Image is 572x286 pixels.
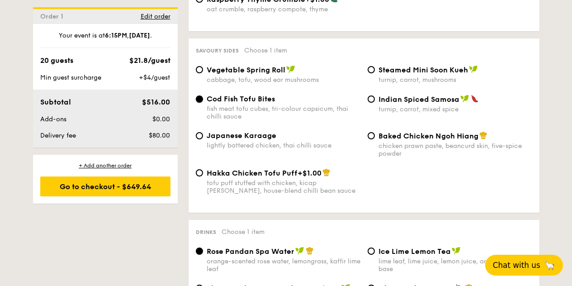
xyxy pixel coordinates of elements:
[207,5,360,13] div: oat crumble, raspberry compote, thyme
[298,169,321,177] span: +$1.00
[40,176,170,196] div: Go to checkout - $649.64
[149,132,170,139] span: $80.00
[479,131,487,139] img: icon-chef-hat.a58ddaea.svg
[207,76,360,84] div: cabbage, tofu, wood ear mushrooms
[207,95,275,103] span: Cod Fish Tofu Bites
[207,131,276,140] span: Japanese Karaage
[196,169,203,176] input: Hakka Chicken Tofu Puff+$1.00tofu puff stuffed with chicken, kicap [PERSON_NAME], house-blend chi...
[207,66,285,74] span: Vegetable Spring Roll
[378,132,478,140] span: Baked Chicken Ngoh Hiang
[452,247,461,255] img: icon-vegan.f8ff3823.svg
[196,48,239,54] span: Savoury sides
[368,95,375,103] input: Indian Spiced Samosaturnip, carrot, mixed spice
[196,66,203,73] input: Vegetable Spring Rollcabbage, tofu, wood ear mushrooms
[368,66,375,73] input: Steamed Mini Soon Kuehturnip, carrot, mushrooms
[40,132,76,139] span: Delivery fee
[286,65,295,73] img: icon-vegan.f8ff3823.svg
[207,169,298,177] span: Hakka Chicken Tofu Puff
[141,13,170,20] span: Edit order
[378,76,532,84] div: turnip, carrot, mushrooms
[40,13,67,20] span: Order 1
[368,132,375,139] input: Baked Chicken Ngoh Hiangchicken prawn paste, beancurd skin, five-spice powder
[378,247,451,256] span: Ice Lime Lemon Tea
[207,179,360,195] div: tofu puff stuffed with chicken, kicap [PERSON_NAME], house-blend chilli bean sauce
[378,142,532,157] div: chicken prawn paste, beancurd skin, five-spice powder
[142,98,170,106] span: $516.00
[129,55,170,66] div: $21.8/guest
[207,257,360,273] div: orange-scented rose water, lemongrass, kaffir lime leaf
[485,255,563,276] button: Chat with us🦙
[460,95,469,103] img: icon-vegan.f8ff3823.svg
[40,55,73,66] div: 20 guests
[40,115,66,123] span: Add-ons
[207,247,294,256] span: Rose Pandan Spa Water
[196,95,203,103] input: Cod Fish Tofu Bitesfish meat tofu cubes, tri-colour capsicum, thai chilli sauce
[40,98,71,106] span: Subtotal
[378,95,459,104] span: Indian Spiced Samosa
[196,248,203,255] input: Rose Pandan Spa Waterorange-scented rose water, lemongrass, kaffir lime leaf
[105,32,127,39] strong: 6:15PM
[295,247,304,255] img: icon-vegan.f8ff3823.svg
[471,95,479,103] img: icon-spicy.37a8142b.svg
[40,162,170,169] div: + Add another order
[378,257,532,273] div: lime leaf, lime juice, lemon juice, aromatic tea base
[306,247,314,255] img: icon-chef-hat.a58ddaea.svg
[196,229,216,235] span: Drinks
[152,115,170,123] span: $0.00
[544,260,555,271] span: 🦙
[244,47,287,54] span: Choose 1 item
[378,66,468,74] span: Steamed Mini Soon Kueh
[378,105,532,113] div: turnip, carrot, mixed spice
[139,74,170,81] span: +$4/guest
[207,142,360,149] div: lightly battered chicken, thai chilli sauce
[196,132,203,139] input: Japanese Karaagelightly battered chicken, thai chilli sauce
[222,228,265,236] span: Choose 1 item
[469,65,478,73] img: icon-vegan.f8ff3823.svg
[493,261,540,270] span: Chat with us
[368,248,375,255] input: Ice Lime Lemon Tealime leaf, lime juice, lemon juice, aromatic tea base
[207,105,360,120] div: fish meat tofu cubes, tri-colour capsicum, thai chilli sauce
[40,74,101,81] span: Min guest surcharge
[40,31,170,48] div: Your event is at , .
[322,168,331,176] img: icon-chef-hat.a58ddaea.svg
[129,32,150,39] strong: [DATE]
